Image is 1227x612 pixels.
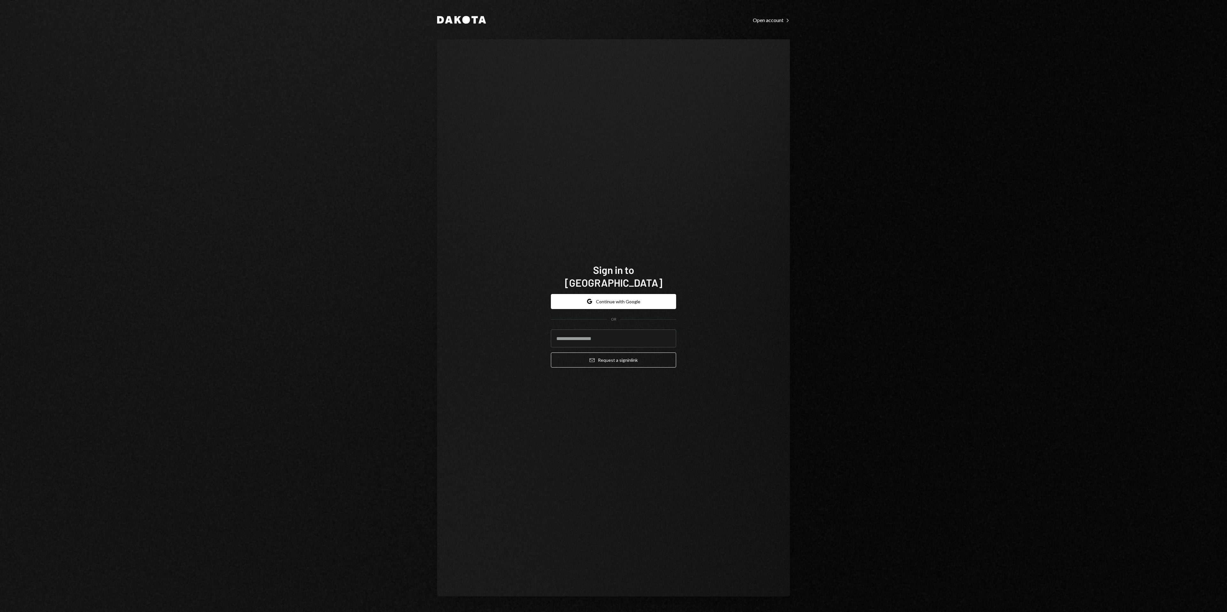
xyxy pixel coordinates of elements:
[611,317,616,322] div: OR
[551,263,676,289] h1: Sign in to [GEOGRAPHIC_DATA]
[551,352,676,368] button: Request a signinlink
[551,294,676,309] button: Continue with Google
[753,17,790,23] div: Open account
[753,16,790,23] a: Open account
